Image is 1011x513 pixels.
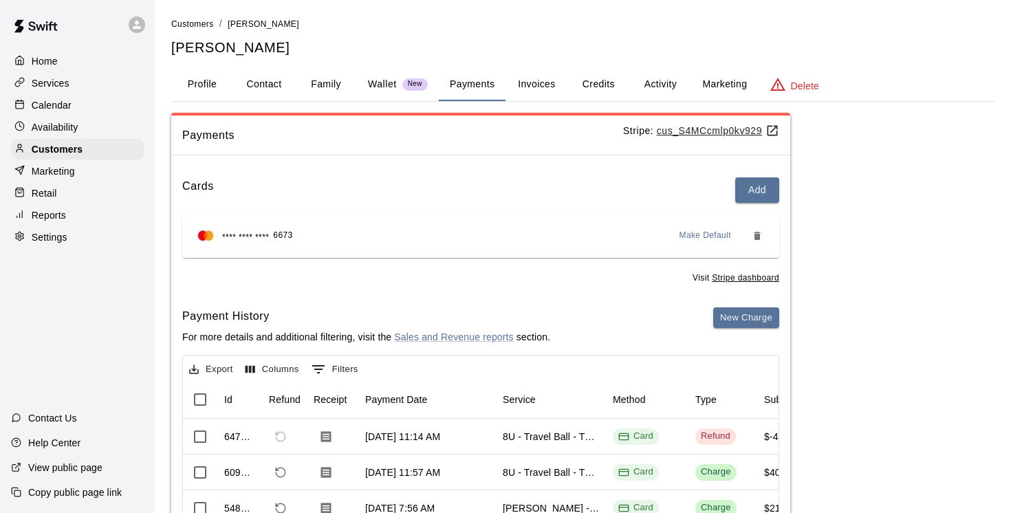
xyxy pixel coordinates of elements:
[735,177,779,203] button: Add
[32,98,72,112] p: Calendar
[402,80,428,89] span: New
[439,68,505,101] button: Payments
[505,68,567,101] button: Invoices
[269,461,292,484] span: Refund payment
[273,229,292,243] span: 6673
[182,127,623,144] span: Payments
[11,51,144,72] a: Home
[680,229,732,243] span: Make Default
[701,430,730,443] div: Refund
[11,139,144,160] a: Customers
[496,380,606,419] div: Service
[224,430,255,444] div: 647000
[368,77,397,91] p: Wallet
[28,411,77,425] p: Contact Us
[606,380,688,419] div: Method
[11,205,144,226] a: Reports
[394,331,513,342] a: Sales and Revenue reports
[269,425,292,448] span: Cannot refund a payment with type REFUND
[228,19,299,29] span: [PERSON_NAME]
[11,161,144,182] a: Marketing
[28,436,80,450] p: Help Center
[32,54,58,68] p: Home
[193,229,218,243] img: Credit card brand logo
[224,380,232,419] div: Id
[657,125,779,136] a: cus_S4MCcmlp0kv929
[791,79,819,93] p: Delete
[224,466,255,479] div: 609774
[618,466,653,479] div: Card
[242,359,303,380] button: Select columns
[693,272,779,285] span: Visit
[623,124,779,138] p: Stripe:
[688,380,757,419] div: Type
[217,380,262,419] div: Id
[262,380,307,419] div: Refund
[365,380,428,419] div: Payment Date
[219,17,222,31] li: /
[503,380,536,419] div: Service
[695,380,717,419] div: Type
[32,142,83,156] p: Customers
[171,68,994,101] div: basic tabs example
[11,183,144,204] a: Retail
[691,68,758,101] button: Marketing
[32,76,69,90] p: Services
[182,307,550,325] h6: Payment History
[713,307,779,329] button: New Charge
[358,380,496,419] div: Payment Date
[746,225,768,247] button: Remove
[701,466,731,479] div: Charge
[11,117,144,138] a: Availability
[567,68,629,101] button: Credits
[171,17,994,32] nav: breadcrumb
[269,380,301,419] div: Refund
[365,466,440,479] div: May 24, 2025, 11:57 AM
[171,18,214,29] a: Customers
[11,227,144,248] a: Settings
[182,177,214,203] h6: Cards
[365,430,440,444] div: Jun 13, 2025, 11:14 AM
[764,430,798,444] div: $-40.00
[764,380,801,419] div: Subtotal
[171,39,994,57] h5: [PERSON_NAME]
[712,273,779,283] a: Stripe dashboard
[11,95,144,116] a: Calendar
[503,430,599,444] div: 8U - Travel Ball - TRYOUTS (Saturday, June 21) @ Falaise Park
[314,460,338,485] button: Download Receipt
[295,68,357,101] button: Family
[32,208,66,222] p: Reports
[11,73,144,94] a: Services
[171,68,233,101] button: Profile
[764,466,794,479] div: $40.00
[182,330,550,344] p: For more details and additional filtering, visit the section.
[613,380,646,419] div: Method
[308,358,362,380] button: Show filters
[28,485,122,499] p: Copy public page link
[307,380,358,419] div: Receipt
[629,68,691,101] button: Activity
[32,186,57,200] p: Retail
[32,120,78,134] p: Availability
[171,19,214,29] span: Customers
[32,164,75,178] p: Marketing
[757,380,826,419] div: Subtotal
[674,225,737,247] button: Make Default
[28,461,102,474] p: View public page
[314,424,338,449] button: Download Receipt
[186,359,237,380] button: Export
[233,68,295,101] button: Contact
[503,466,599,479] div: 8U - Travel Ball - TRYOUTS (Saturday, June 21) @ Falaise Park
[32,230,67,244] p: Settings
